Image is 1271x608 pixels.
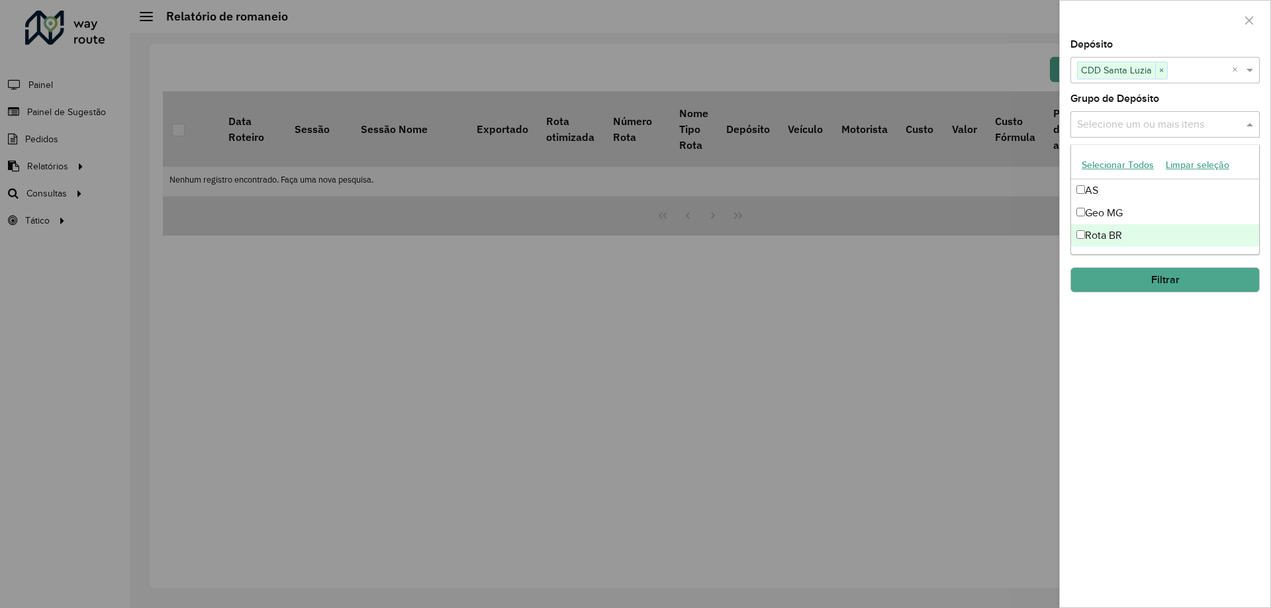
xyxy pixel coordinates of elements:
span: × [1155,63,1167,79]
span: Clear all [1232,62,1243,78]
button: Selecionar Todos [1076,155,1160,175]
span: CDD Santa Luzia [1078,62,1155,78]
button: Filtrar [1070,267,1260,292]
label: Grupo de Depósito [1070,91,1159,107]
label: Depósito [1070,36,1113,52]
div: Rota BR [1071,224,1259,247]
div: AS [1071,179,1259,202]
button: Limpar seleção [1160,155,1235,175]
div: Geo MG [1071,202,1259,224]
ng-dropdown-panel: Options list [1070,144,1260,255]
